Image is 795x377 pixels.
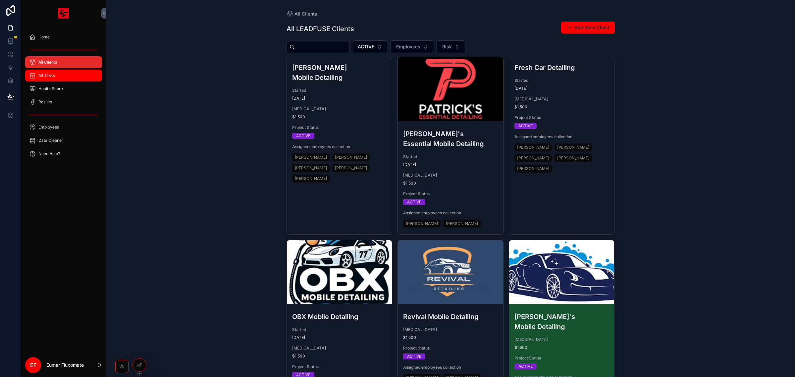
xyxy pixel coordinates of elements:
div: avatar-(1).jpg [398,57,503,121]
span: EF [30,361,36,369]
div: ACTIVE [518,123,533,129]
div: ACTIVE [407,353,421,359]
span: Assigned employees collection [403,365,498,370]
div: ACTIVE [296,133,310,139]
div: images-(2).jpeg [398,240,503,304]
span: [MEDICAL_DATA] [292,346,387,351]
a: Health Score [25,83,102,95]
span: [PERSON_NAME] [295,176,327,181]
span: Started [292,88,387,93]
span: Started [514,78,609,83]
div: ACTIVE [407,199,421,205]
div: download.jpeg [509,240,614,304]
a: Need Help? [25,148,102,160]
h3: OBX Mobile Detailing [292,312,387,322]
a: [PERSON_NAME] [403,220,441,228]
p: Eumar Fluxomate [46,362,84,368]
span: Data Cleaner [38,138,63,143]
div: images.jpeg [287,240,392,304]
span: $1,500 [403,181,498,186]
h3: [PERSON_NAME]'s Mobile Detailing [514,312,609,332]
span: Project Status [514,355,609,361]
a: [PERSON_NAME] Mobile DetailingStarted[DATE][MEDICAL_DATA]$1,500Project StatusACTIVEAssigned emplo... [287,57,393,235]
a: [PERSON_NAME] [292,175,330,183]
a: Home [25,31,102,43]
span: [PERSON_NAME] [557,145,589,150]
span: [PERSON_NAME] [406,221,438,226]
span: Started [292,327,387,332]
a: All Tasks [25,70,102,81]
a: [PERSON_NAME] [514,143,552,151]
span: [PERSON_NAME] [335,155,367,160]
span: [PERSON_NAME] [446,221,478,226]
span: Results [38,99,52,105]
div: ACTIVE [518,363,533,369]
a: Fresh Car DetailingStarted[DATE][MEDICAL_DATA]$1,500Project StatusACTIVEAssigned employees collec... [509,57,615,235]
a: [PERSON_NAME] [332,164,370,172]
button: Select Button [437,40,465,53]
span: Project Status [292,125,387,130]
span: All Clients [294,11,317,17]
span: [PERSON_NAME] [517,166,549,171]
p: [DATE] [292,96,305,101]
span: $1,500 [514,345,609,350]
span: [PERSON_NAME] [335,165,367,171]
h3: [PERSON_NAME] Mobile Detailing [292,63,387,82]
span: Project Status [292,364,387,369]
a: [PERSON_NAME] [514,154,552,162]
p: [DATE] [514,86,527,91]
h3: [PERSON_NAME]'s Essential Mobile Detailing [403,129,498,149]
a: [PERSON_NAME] [292,164,330,172]
span: [MEDICAL_DATA] [292,106,387,112]
a: All Clients [287,11,317,17]
span: $1,500 [292,353,387,359]
p: [DATE] [292,335,305,340]
span: $1,500 [292,114,387,120]
span: Assigned employees collection [292,144,387,149]
button: Add New Client [561,22,615,33]
span: [PERSON_NAME] [295,165,327,171]
a: [PERSON_NAME] [555,154,592,162]
span: $1,500 [514,104,609,110]
span: Started [403,154,498,159]
img: App logo [58,8,69,19]
div: scrollable content [21,27,106,168]
h3: Revival Mobile Detailing [403,312,498,322]
span: Project Status [514,115,609,120]
p: [DATE] [403,162,416,167]
a: Data Cleaner [25,135,102,146]
a: Employees [25,121,102,133]
span: ACTIVE [358,43,374,50]
span: Home [38,34,50,40]
h1: All LEADFUSE Clients [287,24,354,33]
span: All Tasks [38,73,55,78]
a: [PERSON_NAME] [443,220,481,228]
span: Risk [442,43,452,50]
span: [PERSON_NAME] [517,155,549,161]
span: Employees [38,125,59,130]
span: Assigned employees collection [514,134,609,139]
button: Select Button [391,40,434,53]
a: [PERSON_NAME] [292,153,330,161]
span: $1,500 [403,335,498,340]
span: Need Help? [38,151,60,156]
span: [MEDICAL_DATA] [403,173,498,178]
span: Assigned employees collection [403,210,498,216]
a: [PERSON_NAME] [555,143,592,151]
span: Project Status [403,346,498,351]
h3: Fresh Car Detailing [514,63,609,73]
span: [MEDICAL_DATA] [514,96,609,102]
span: [PERSON_NAME] [557,155,589,161]
span: Project Status [403,191,498,196]
a: [PERSON_NAME]'s Essential Mobile DetailingStarted[DATE][MEDICAL_DATA]$1,500Project StatusACTIVEAs... [397,57,503,235]
button: Select Button [352,40,388,53]
a: Results [25,96,102,108]
a: [PERSON_NAME] [514,165,552,173]
span: [PERSON_NAME] [295,155,327,160]
span: [PERSON_NAME] [517,145,549,150]
a: All Clients [25,56,102,68]
a: [PERSON_NAME] [332,153,370,161]
span: Employees [396,43,420,50]
span: [MEDICAL_DATA] [403,327,498,332]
